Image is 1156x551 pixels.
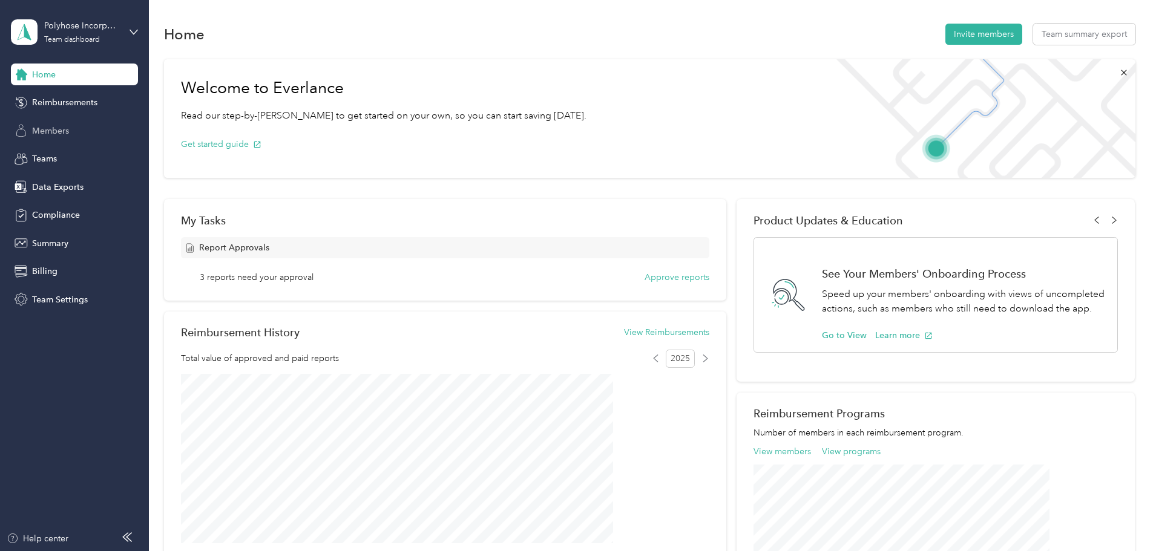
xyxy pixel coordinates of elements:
[7,532,68,545] button: Help center
[32,125,69,137] span: Members
[1033,24,1135,45] button: Team summary export
[32,152,57,165] span: Teams
[44,19,120,32] div: Polyhose Incorporated
[32,68,56,81] span: Home
[181,108,586,123] p: Read our step-by-[PERSON_NAME] to get started on your own, so you can start saving [DATE].
[181,214,709,227] div: My Tasks
[666,350,695,368] span: 2025
[32,293,88,306] span: Team Settings
[1088,483,1156,551] iframe: Everlance-gr Chat Button Frame
[822,445,881,458] button: View programs
[875,329,933,342] button: Learn more
[199,241,269,254] span: Report Approvals
[754,426,1118,439] p: Number of members in each reimbursement program.
[624,326,709,339] button: View Reimbursements
[32,209,80,221] span: Compliance
[822,329,867,342] button: Go to View
[645,271,709,284] button: Approve reports
[32,265,57,278] span: Billing
[754,214,903,227] span: Product Updates & Education
[164,28,205,41] h1: Home
[822,267,1105,280] h1: See Your Members' Onboarding Process
[824,59,1135,178] img: Welcome to everlance
[181,79,586,98] h1: Welcome to Everlance
[754,407,1118,420] h2: Reimbursement Programs
[945,24,1022,45] button: Invite members
[181,352,339,365] span: Total value of approved and paid reports
[181,138,261,151] button: Get started guide
[181,326,300,339] h2: Reimbursement History
[44,36,100,44] div: Team dashboard
[32,237,68,250] span: Summary
[200,271,314,284] span: 3 reports need your approval
[32,96,97,109] span: Reimbursements
[822,287,1105,316] p: Speed up your members' onboarding with views of uncompleted actions, such as members who still ne...
[754,445,811,458] button: View members
[32,181,84,194] span: Data Exports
